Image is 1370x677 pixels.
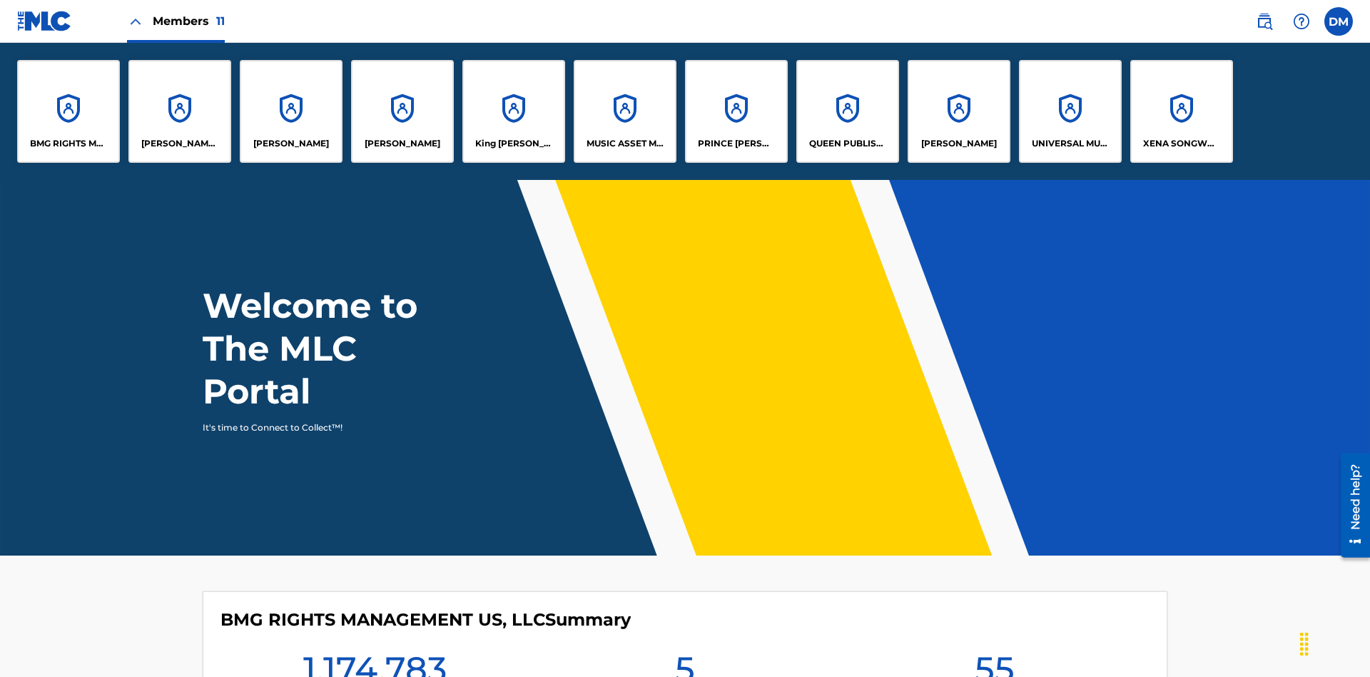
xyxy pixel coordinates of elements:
p: CLEO SONGWRITER [141,137,219,150]
a: AccountsXENA SONGWRITER [1130,60,1233,163]
p: ELVIS COSTELLO [253,137,329,150]
a: AccountsKing [PERSON_NAME] [462,60,565,163]
p: It's time to Connect to Collect™! [203,421,450,434]
a: Public Search [1250,7,1279,36]
p: RONALD MCTESTERSON [921,137,997,150]
p: King McTesterson [475,137,553,150]
p: QUEEN PUBLISHA [809,137,887,150]
img: search [1256,13,1273,30]
div: User Menu [1324,7,1353,36]
a: AccountsBMG RIGHTS MANAGEMENT US, LLC [17,60,120,163]
a: AccountsUNIVERSAL MUSIC PUB GROUP [1019,60,1122,163]
iframe: Resource Center [1330,448,1370,565]
a: Accounts[PERSON_NAME] [351,60,454,163]
a: Accounts[PERSON_NAME] SONGWRITER [128,60,231,163]
a: AccountsMUSIC ASSET MANAGEMENT (MAM) [574,60,676,163]
img: MLC Logo [17,11,72,31]
h4: BMG RIGHTS MANAGEMENT US, LLC [220,609,631,631]
h1: Welcome to The MLC Portal [203,284,470,413]
div: Help [1287,7,1316,36]
p: XENA SONGWRITER [1143,137,1221,150]
a: Accounts[PERSON_NAME] [240,60,342,163]
span: Members [153,13,225,29]
p: PRINCE MCTESTERSON [698,137,776,150]
a: AccountsQUEEN PUBLISHA [796,60,899,163]
a: AccountsPRINCE [PERSON_NAME] [685,60,788,163]
p: MUSIC ASSET MANAGEMENT (MAM) [587,137,664,150]
a: Accounts[PERSON_NAME] [908,60,1010,163]
iframe: Chat Widget [1299,608,1370,677]
p: EYAMA MCSINGER [365,137,440,150]
p: UNIVERSAL MUSIC PUB GROUP [1032,137,1110,150]
p: BMG RIGHTS MANAGEMENT US, LLC [30,137,108,150]
img: help [1293,13,1310,30]
div: Drag [1293,623,1316,666]
span: 11 [216,14,225,28]
img: Close [127,13,144,30]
